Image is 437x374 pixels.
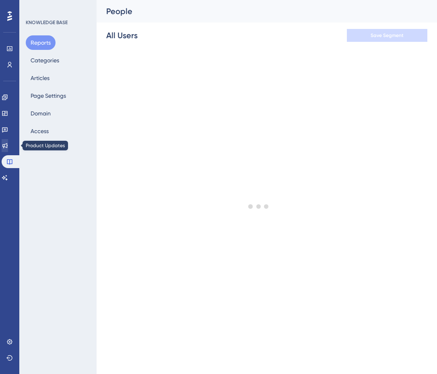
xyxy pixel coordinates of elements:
[26,88,71,103] button: Page Settings
[371,32,404,39] span: Save Segment
[106,30,138,41] div: All Users
[26,106,56,121] button: Domain
[26,35,56,50] button: Reports
[26,71,54,85] button: Articles
[106,6,407,17] div: People
[26,53,64,68] button: Categories
[26,19,68,26] div: KNOWLEDGE BASE
[26,124,54,138] button: Access
[347,29,427,42] button: Save Segment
